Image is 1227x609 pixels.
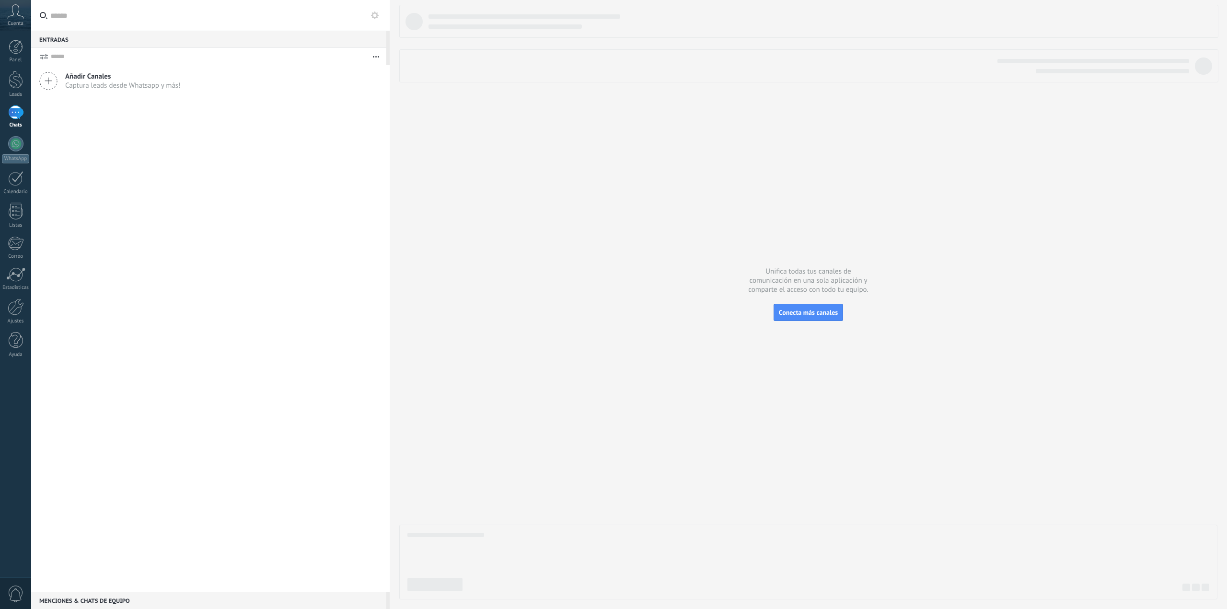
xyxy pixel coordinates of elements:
div: Calendario [2,189,30,195]
div: Ajustes [2,318,30,324]
div: Entradas [31,31,386,48]
div: Panel [2,57,30,63]
span: Añadir Canales [65,72,181,81]
div: Correo [2,253,30,260]
div: Estadísticas [2,285,30,291]
div: Listas [2,222,30,229]
span: Captura leads desde Whatsapp y más! [65,81,181,90]
button: Conecta más canales [774,304,843,321]
div: WhatsApp [2,154,29,163]
div: Chats [2,122,30,128]
span: Conecta más canales [779,308,838,317]
div: Ayuda [2,352,30,358]
div: Menciones & Chats de equipo [31,592,386,609]
div: Leads [2,92,30,98]
span: Cuenta [8,21,23,27]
